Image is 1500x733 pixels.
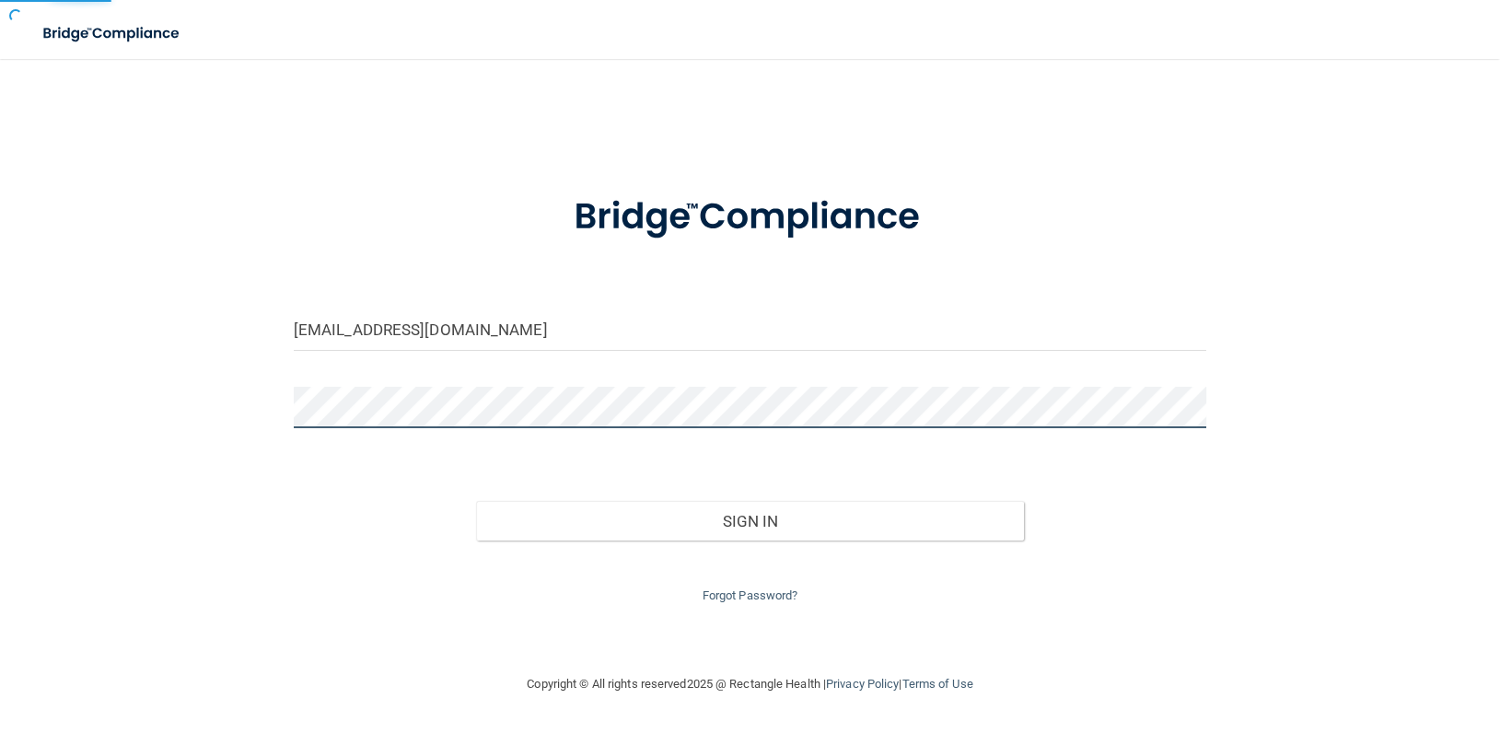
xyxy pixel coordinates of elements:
a: Terms of Use [901,677,972,691]
button: Sign In [476,501,1024,541]
input: Email [294,309,1206,351]
a: Privacy Policy [826,677,899,691]
img: bridge_compliance_login_screen.278c3ca4.svg [536,169,965,265]
img: bridge_compliance_login_screen.278c3ca4.svg [28,15,197,52]
a: Forgot Password? [703,588,798,602]
div: Copyright © All rights reserved 2025 @ Rectangle Health | | [414,655,1087,714]
iframe: Drift Widget Chat Controller [1182,603,1478,676]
